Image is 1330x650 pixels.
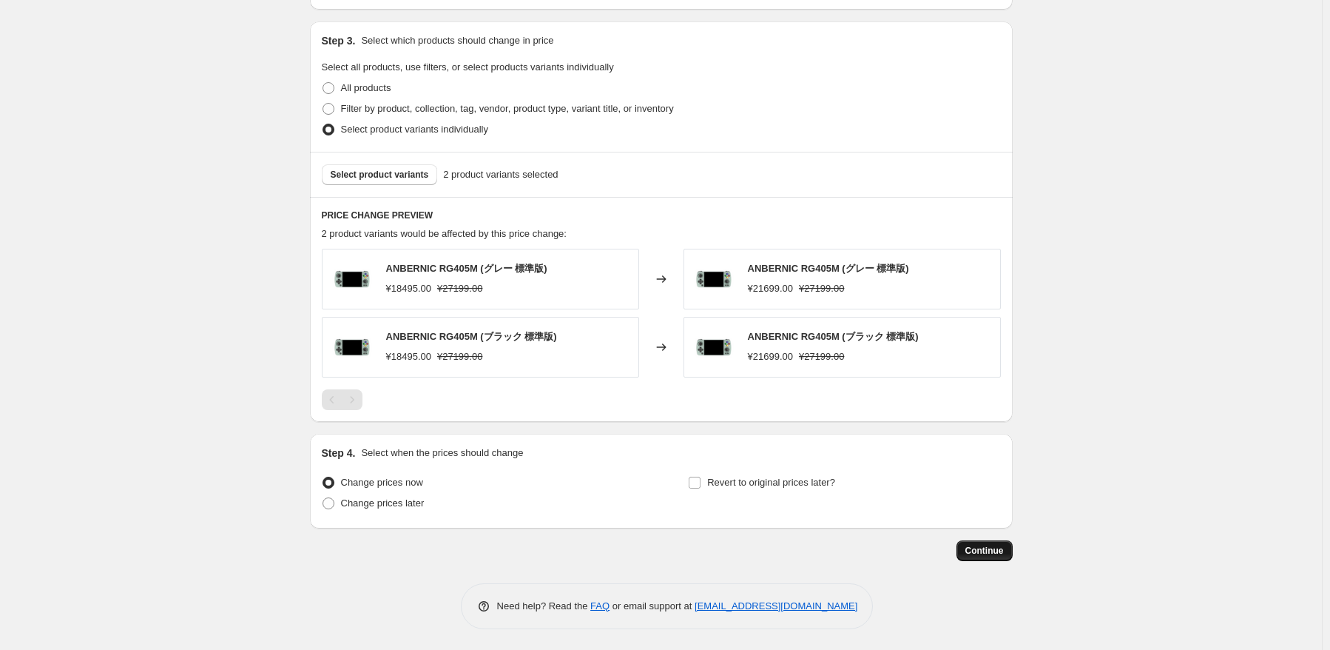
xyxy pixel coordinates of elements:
[610,600,695,612] span: or email support at
[590,600,610,612] a: FAQ
[322,228,567,239] span: 2 product variants would be affected by this price change:
[692,257,736,301] img: 1711612003660_80x.png
[497,600,591,612] span: Need help? Read the
[322,164,438,185] button: Select product variants
[341,103,674,114] span: Filter by product, collection, tag, vendor, product type, variant title, or inventory
[322,210,1001,221] h6: PRICE CHANGE PREVIEW
[386,263,547,274] span: ANBERNIC RG405M (グレー 標準版)
[799,349,844,364] strike: ¥27199.00
[707,477,835,488] span: Revert to original prices later?
[965,545,1004,557] span: Continue
[322,446,356,460] h2: Step 4.
[361,446,523,460] p: Select when the prices should change
[322,33,356,48] h2: Step 3.
[386,349,431,364] div: ¥18495.00
[341,497,425,509] span: Change prices later
[341,124,488,135] span: Select product variants individually
[386,331,557,342] span: ANBERNIC RG405M (ブラック 標準版)
[443,167,558,182] span: 2 product variants selected
[322,389,362,410] nav: Pagination
[330,257,374,301] img: 1711612003660_80x.png
[692,325,736,369] img: 1711612003660_80x.png
[386,281,431,296] div: ¥18495.00
[748,331,919,342] span: ANBERNIC RG405M (ブラック 標準版)
[437,281,482,296] strike: ¥27199.00
[437,349,482,364] strike: ¥27199.00
[799,281,844,296] strike: ¥27199.00
[956,540,1013,561] button: Continue
[341,477,423,488] span: Change prices now
[748,263,909,274] span: ANBERNIC RG405M (グレー 標準版)
[331,169,429,181] span: Select product variants
[748,281,793,296] div: ¥21699.00
[341,82,391,93] span: All products
[322,61,614,73] span: Select all products, use filters, or select products variants individually
[695,600,857,612] a: [EMAIL_ADDRESS][DOMAIN_NAME]
[748,349,793,364] div: ¥21699.00
[330,325,374,369] img: 1711612003660_80x.png
[361,33,553,48] p: Select which products should change in price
